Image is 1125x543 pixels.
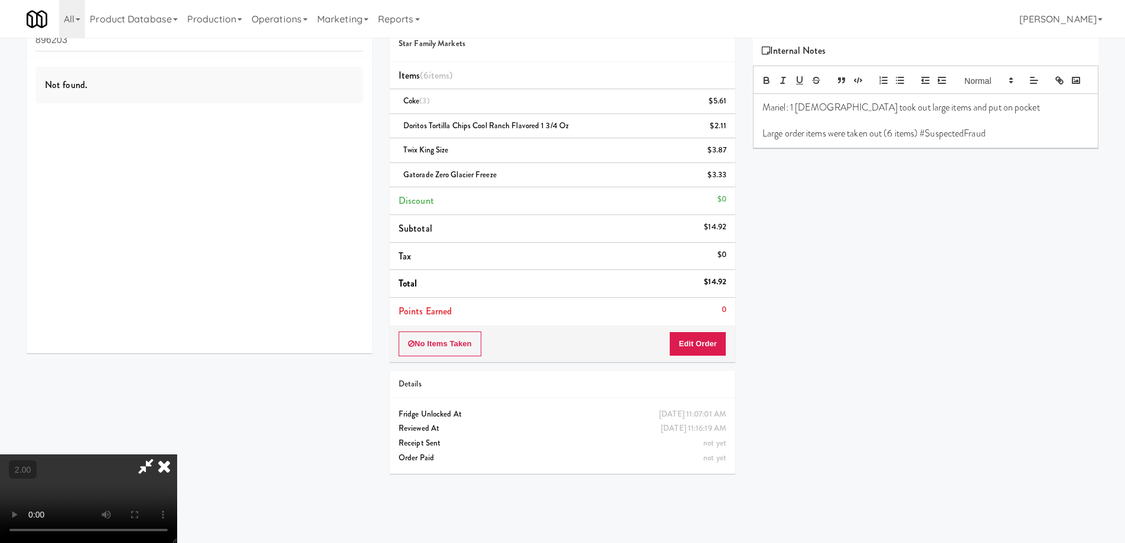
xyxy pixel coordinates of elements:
[704,275,726,290] div: $14.92
[429,69,450,82] ng-pluralize: items
[399,436,726,451] div: Receipt Sent
[704,220,726,235] div: $14.92
[420,69,452,82] span: (6 )
[710,119,726,134] div: $2.11
[399,304,452,318] span: Points Earned
[403,169,497,180] span: Gatorade Zero Glacier Freeze
[399,249,411,263] span: Tax
[669,331,726,356] button: Edit Order
[399,421,726,436] div: Reviewed At
[399,331,481,356] button: No Items Taken
[399,451,726,466] div: Order Paid
[718,192,726,207] div: $0
[399,222,432,235] span: Subtotal
[707,143,726,158] div: $3.87
[762,127,1089,140] p: Large order items were taken out (6 items) #SuspectedFraud
[718,248,726,262] div: $0
[27,9,47,30] img: Micromart
[399,407,726,422] div: Fridge Unlocked At
[399,194,434,207] span: Discount
[707,168,726,183] div: $3.33
[399,40,726,48] h5: Star Family Markets
[403,95,430,106] span: Coke
[722,303,726,317] div: 0
[35,30,363,51] input: Search vision orders
[659,407,726,422] div: [DATE] 11:07:01 AM
[403,144,448,155] span: Twix King Size
[709,94,726,109] div: $5.61
[762,42,826,60] span: Internal Notes
[45,78,87,92] span: Not found.
[399,377,726,392] div: Details
[419,95,429,106] span: (3)
[703,437,726,448] span: not yet
[403,120,569,131] span: Doritos Tortilla Chips Cool Ranch Flavored 1 3/4 Oz
[399,69,452,82] span: Items
[762,101,1089,114] p: Mariel: 1 [DEMOGRAPHIC_DATA] took out large items and put on pocket
[661,421,726,436] div: [DATE] 11:16:19 AM
[399,277,418,290] span: Total
[703,452,726,463] span: not yet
